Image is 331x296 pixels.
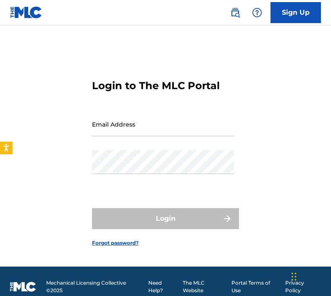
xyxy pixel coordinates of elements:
iframe: Chat Widget [289,256,331,296]
a: Portal Terms of Use [231,279,281,294]
div: Help [249,4,265,21]
img: search [230,8,240,18]
a: Privacy Policy [285,279,321,294]
img: help [252,8,262,18]
a: The MLC Website [183,279,226,294]
a: Need Help? [148,279,178,294]
span: Mechanical Licensing Collective © 2025 [46,279,143,294]
div: Drag [292,264,297,289]
a: Sign Up [271,2,321,23]
h3: Login to The MLC Portal [92,79,220,92]
img: logo [10,282,36,292]
img: MLC Logo [10,6,42,18]
a: Public Search [227,4,244,21]
a: Forgot password? [92,239,139,247]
